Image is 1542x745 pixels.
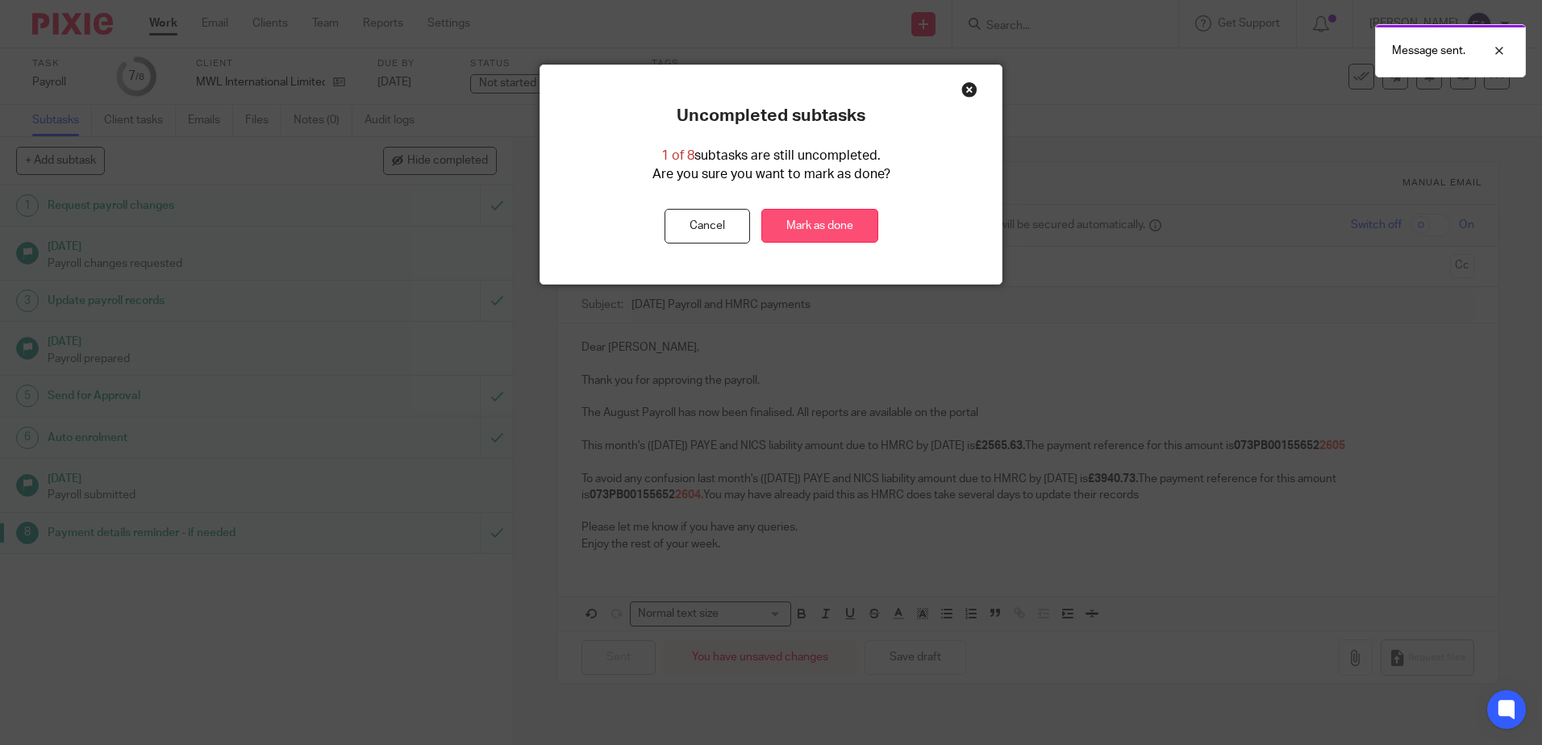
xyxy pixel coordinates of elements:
[652,165,890,184] p: Are you sure you want to mark as done?
[1392,43,1465,59] p: Message sent.
[661,149,694,162] span: 1 of 8
[665,209,750,243] button: Cancel
[761,209,878,243] a: Mark as done
[677,106,865,127] p: Uncompleted subtasks
[961,81,977,98] div: Close this dialog window
[661,147,881,165] p: subtasks are still uncompleted.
